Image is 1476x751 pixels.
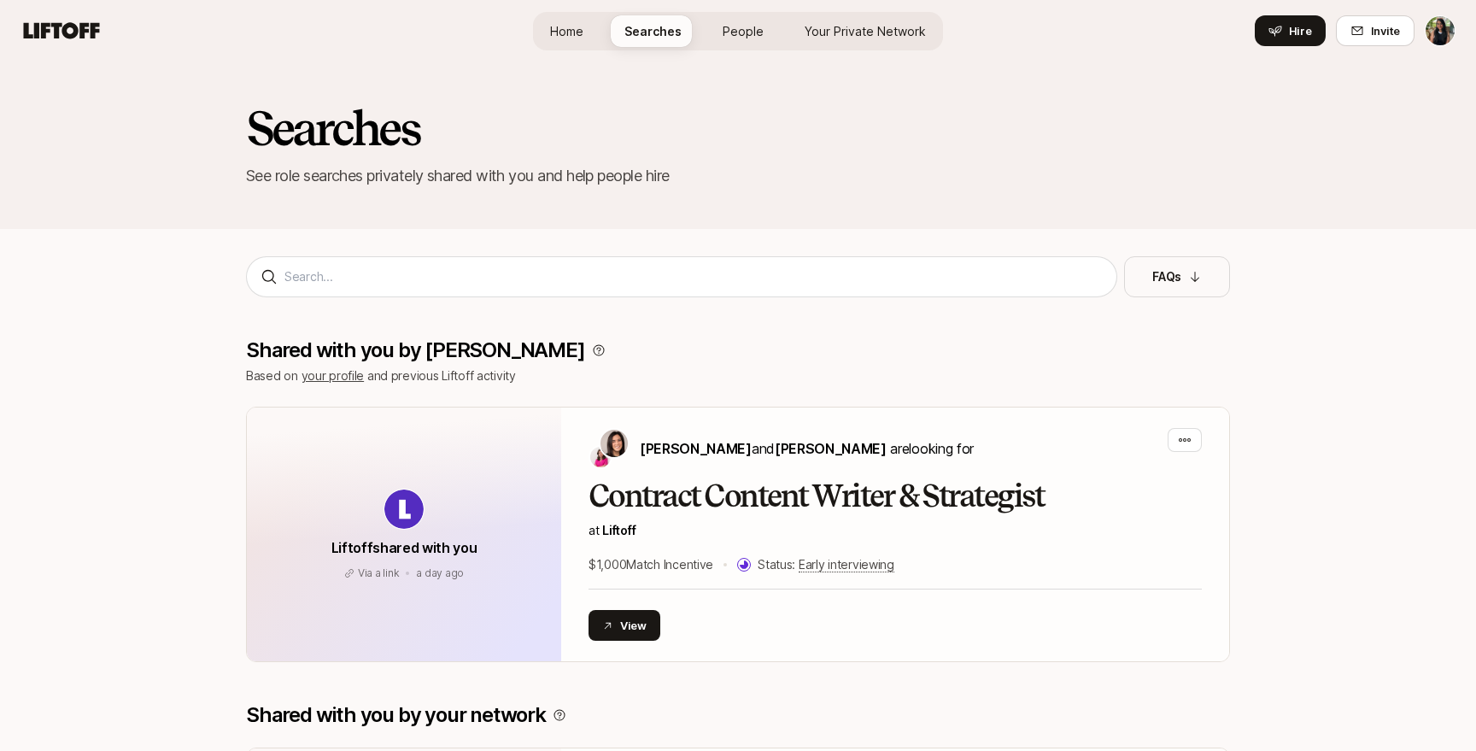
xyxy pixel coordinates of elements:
h2: Searches [246,103,1230,154]
p: Based on and previous Liftoff activity [246,366,1230,386]
a: your profile [302,368,365,383]
span: Hire [1289,22,1312,39]
img: Emma Frane [590,447,611,467]
span: Liftoff [602,523,635,537]
p: are looking for [640,437,974,460]
h2: Contract Content Writer & Strategist [589,479,1202,513]
img: Eleanor Morgan [600,430,628,457]
button: Invite [1336,15,1414,46]
p: Status: [758,554,894,575]
span: Invite [1371,22,1400,39]
p: at [589,520,1202,541]
p: $1,000 Match Incentive [589,554,713,575]
button: Yesha Shah [1425,15,1455,46]
span: Your Private Network [805,22,926,40]
span: and [752,440,887,457]
a: Your Private Network [791,15,940,47]
span: Home [550,22,583,40]
p: Shared with you by [PERSON_NAME] [246,338,585,362]
a: Home [536,15,597,47]
span: September 24, 2025 4:38pm [416,566,464,579]
input: Search... [284,267,1103,287]
span: People [723,22,764,40]
a: People [709,15,777,47]
p: FAQs [1152,267,1181,287]
button: Hire [1255,15,1326,46]
img: avatar-url [384,490,424,529]
p: See role searches privately shared with you and help people hire [246,164,1230,188]
a: Searches [611,15,695,47]
button: View [589,610,660,641]
img: Yesha Shah [1426,16,1455,45]
span: Searches [624,22,682,40]
span: Liftoff shared with you [331,539,477,556]
span: [PERSON_NAME] [640,440,752,457]
p: Via a link [358,566,400,581]
p: Shared with you by your network [246,703,546,727]
button: FAQs [1124,256,1230,297]
span: Early interviewing [799,557,894,572]
span: [PERSON_NAME] [775,440,887,457]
